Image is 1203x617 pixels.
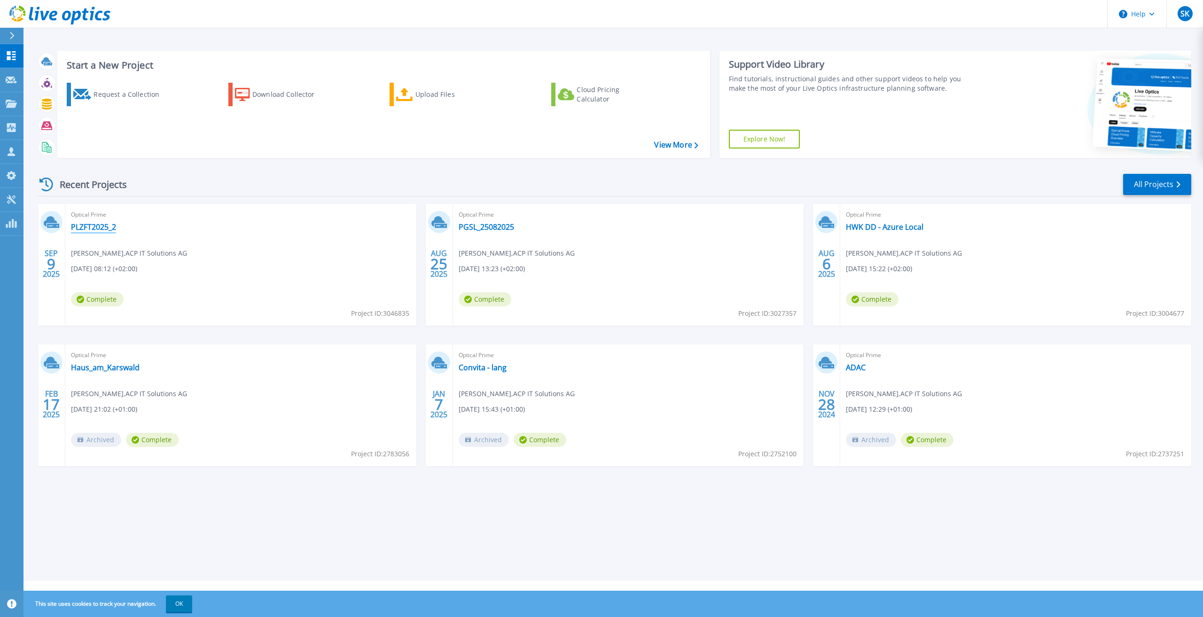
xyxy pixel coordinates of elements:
[47,260,55,268] span: 9
[228,83,333,106] a: Download Collector
[390,83,494,106] a: Upload Files
[71,363,140,372] a: Haus_am_Karswald
[71,264,137,274] span: [DATE] 08:12 (+02:00)
[846,363,866,372] a: ADAC
[43,400,60,408] span: 17
[459,363,507,372] a: Convita - lang
[846,264,912,274] span: [DATE] 15:22 (+02:00)
[166,595,192,612] button: OK
[459,210,798,220] span: Optical Prime
[67,83,172,106] a: Request a Collection
[351,449,409,459] span: Project ID: 2783056
[71,433,121,447] span: Archived
[901,433,953,447] span: Complete
[846,292,898,306] span: Complete
[430,260,447,268] span: 25
[818,387,836,422] div: NOV 2024
[126,433,179,447] span: Complete
[846,248,962,258] span: [PERSON_NAME] , ACP IT Solutions AG
[738,449,797,459] span: Project ID: 2752100
[71,404,137,414] span: [DATE] 21:02 (+01:00)
[738,308,797,319] span: Project ID: 3027357
[351,308,409,319] span: Project ID: 3046835
[1180,10,1189,17] span: SK
[846,433,896,447] span: Archived
[71,210,411,220] span: Optical Prime
[415,85,491,104] div: Upload Files
[459,248,575,258] span: [PERSON_NAME] , ACP IT Solutions AG
[654,141,698,149] a: View More
[729,130,800,148] a: Explore Now!
[94,85,169,104] div: Request a Collection
[252,85,328,104] div: Download Collector
[1123,174,1191,195] a: All Projects
[430,387,448,422] div: JAN 2025
[459,264,525,274] span: [DATE] 13:23 (+02:00)
[1126,308,1184,319] span: Project ID: 3004677
[71,292,124,306] span: Complete
[459,389,575,399] span: [PERSON_NAME] , ACP IT Solutions AG
[846,389,962,399] span: [PERSON_NAME] , ACP IT Solutions AG
[729,74,973,93] div: Find tutorials, instructional guides and other support videos to help you make the most of your L...
[71,248,187,258] span: [PERSON_NAME] , ACP IT Solutions AG
[846,404,912,414] span: [DATE] 12:29 (+01:00)
[71,350,411,360] span: Optical Prime
[459,404,525,414] span: [DATE] 15:43 (+01:00)
[818,247,836,281] div: AUG 2025
[459,292,511,306] span: Complete
[459,222,514,232] a: PGSL_25082025
[42,247,60,281] div: SEP 2025
[71,222,116,232] a: PLZFT2025_2
[459,433,509,447] span: Archived
[551,83,656,106] a: Cloud Pricing Calculator
[846,222,923,232] a: HWK DD - Azure Local
[1126,449,1184,459] span: Project ID: 2737251
[71,389,187,399] span: [PERSON_NAME] , ACP IT Solutions AG
[67,60,698,70] h3: Start a New Project
[822,260,831,268] span: 6
[435,400,443,408] span: 7
[459,350,798,360] span: Optical Prime
[846,210,1186,220] span: Optical Prime
[577,85,652,104] div: Cloud Pricing Calculator
[36,173,140,196] div: Recent Projects
[430,247,448,281] div: AUG 2025
[26,595,192,612] span: This site uses cookies to track your navigation.
[846,350,1186,360] span: Optical Prime
[42,387,60,422] div: FEB 2025
[514,433,566,447] span: Complete
[729,58,973,70] div: Support Video Library
[818,400,835,408] span: 28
